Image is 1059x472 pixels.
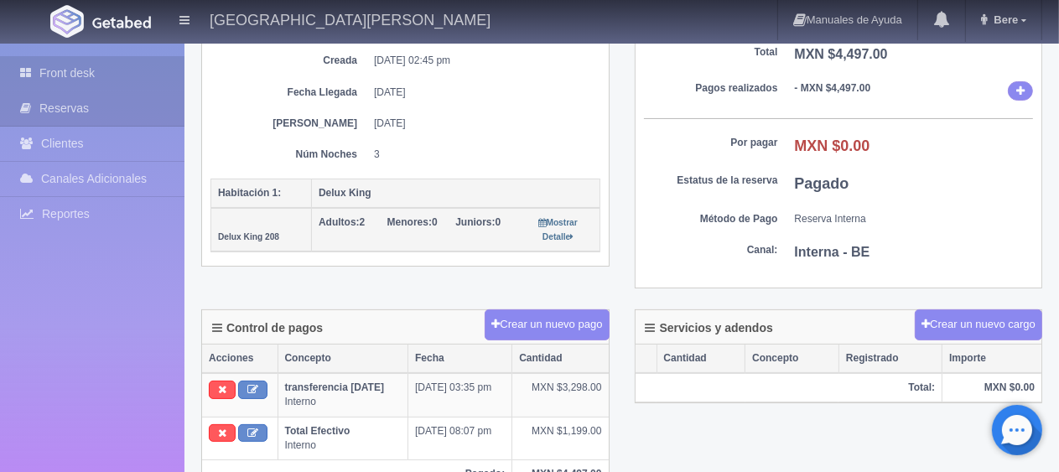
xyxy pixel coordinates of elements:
span: 2 [319,216,365,228]
b: MXN $4,497.00 [795,47,888,61]
small: Mostrar Detalle [539,218,578,241]
td: [DATE] 03:35 pm [408,373,512,417]
th: Fecha [408,345,512,373]
dd: [DATE] [374,86,588,100]
td: Interno [278,417,408,459]
h4: [GEOGRAPHIC_DATA][PERSON_NAME] [210,8,491,29]
strong: Juniors: [455,216,495,228]
dt: Núm Noches [223,148,357,162]
dt: Pagos realizados [644,81,778,96]
th: Cantidad [512,345,609,373]
th: Concepto [278,345,408,373]
th: Cantidad [657,345,745,373]
dt: Por pagar [644,136,778,150]
th: Concepto [745,345,839,373]
img: Getabed [92,16,151,29]
dd: [DATE] 02:45 pm [374,54,588,68]
td: MXN $1,199.00 [512,417,609,459]
td: Interno [278,373,408,417]
span: Bere [989,13,1018,26]
a: Mostrar Detalle [539,216,578,242]
h4: Control de pagos [212,322,323,335]
span: 0 [387,216,438,228]
dt: Estatus de la reserva [644,174,778,188]
dt: Total [644,45,778,60]
dd: 3 [374,148,588,162]
dt: Fecha Llegada [223,86,357,100]
b: Total Efectivo [285,425,350,437]
b: MXN $0.00 [795,137,870,154]
td: MXN $3,298.00 [512,373,609,417]
td: [DATE] 08:07 pm [408,417,512,459]
span: 0 [455,216,501,228]
h4: Servicios y adendos [646,322,773,335]
b: Habitación 1: [218,187,281,199]
strong: Adultos: [319,216,360,228]
b: Interna - BE [795,245,870,259]
img: Getabed [50,5,84,38]
b: Pagado [795,175,849,192]
b: - MXN $4,497.00 [795,82,871,94]
dd: Reserva Interna [795,212,1034,226]
button: Crear un nuevo pago [485,309,609,340]
th: Total: [636,373,942,402]
th: Delux King [312,179,600,208]
dt: Canal: [644,243,778,257]
strong: Menores: [387,216,432,228]
button: Crear un nuevo cargo [915,309,1042,340]
dt: Creada [223,54,357,68]
small: Delux King 208 [218,232,279,241]
b: transferencia [DATE] [285,381,384,393]
dd: [DATE] [374,117,588,131]
dt: Método de Pago [644,212,778,226]
th: Acciones [202,345,278,373]
th: Registrado [838,345,942,373]
dt: [PERSON_NAME] [223,117,357,131]
th: MXN $0.00 [942,373,1041,402]
th: Importe [942,345,1041,373]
